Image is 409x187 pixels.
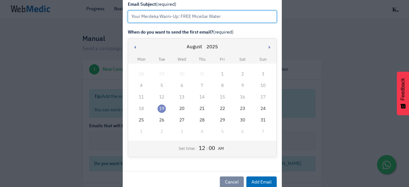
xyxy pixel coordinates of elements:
strong: When do you want to send the first email? [128,30,213,35]
div: 21 [198,105,206,113]
span: Sun [259,58,266,62]
div: 25 [137,116,145,124]
div: 4 [137,82,145,90]
strong: Email Subject [128,2,156,7]
span: Tue [158,58,165,62]
div: 26 [158,116,166,124]
label: (required) [128,29,277,36]
span: : [206,146,208,152]
div: 9 [238,82,247,90]
div: 18 [137,105,145,113]
div: 29 [158,70,166,78]
div: 3 [259,70,267,78]
button: Previous month [127,39,143,56]
div: 1 [218,70,227,78]
div: 7 [198,82,206,90]
div: 27 [178,116,186,124]
div: 12 [158,93,166,101]
span: Mon [137,58,145,62]
div: 31 [198,70,206,78]
span: Sat [239,58,246,62]
div: 30 [238,116,247,124]
span: Set time: [179,146,196,152]
div: 6 [238,128,247,136]
div: 5 [158,82,166,90]
div: 29 [218,116,227,124]
div: 23 [238,105,247,113]
span: Thu [199,58,205,62]
div: 24 [259,105,267,113]
label: (required) [128,1,277,8]
div: 11 [137,93,145,101]
div: 17 [259,93,267,101]
span: Feedback [400,78,406,100]
div: 31 [259,116,267,124]
div: 15 [218,93,227,101]
div: 28 [198,116,206,124]
div: 14 [198,93,206,101]
span: Fri [220,58,225,62]
button: Feedback - Show survey [397,72,409,115]
span: Wed [178,58,186,62]
div: 5 [218,128,227,136]
div: 2 [238,70,247,78]
div: 1 [137,128,145,136]
button: Next month [262,39,278,56]
div: 20 [178,105,186,113]
div: 3 [178,128,186,136]
div: 6 [178,82,186,90]
div: 22 [218,105,227,113]
div: 13 [178,93,186,101]
div: 16 [238,93,247,101]
div: 19 [158,105,166,113]
div: 4 [198,128,206,136]
div: 2 [158,128,166,136]
div: 30 [178,70,186,78]
div: 7 [259,128,267,136]
button: AM [216,146,226,152]
div: 28 [137,70,145,78]
div: 10 [259,82,267,90]
div: 8 [218,82,227,90]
